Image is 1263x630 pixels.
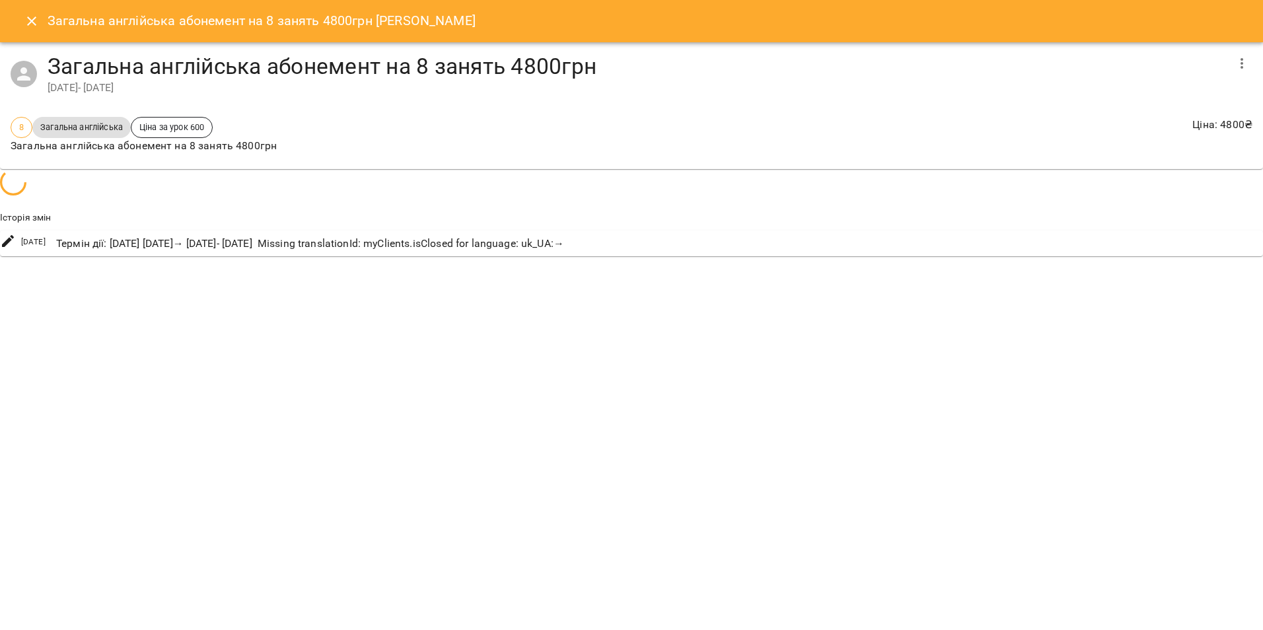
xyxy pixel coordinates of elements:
span: 8 [11,121,32,133]
h4: Загальна англійська абонемент на 8 занять 4800грн [48,53,1226,80]
div: Термін дії : [DATE] [DATE] → [DATE] - [DATE] [54,233,255,254]
span: Загальна англійська [32,121,131,133]
span: [DATE] [21,236,46,249]
p: Ціна : 4800 ₴ [1192,117,1252,133]
button: Close [16,5,48,37]
div: Missing translationId: myClients.isClosed for language: uk_UA : → [255,233,567,254]
h6: Загальна англійська абонемент на 8 занять 4800грн [PERSON_NAME] [48,11,476,31]
p: Загальна англійська абонемент на 8 занять 4800грн [11,138,277,154]
span: Ціна за урок 600 [131,121,212,133]
div: [DATE] - [DATE] [48,80,1226,96]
